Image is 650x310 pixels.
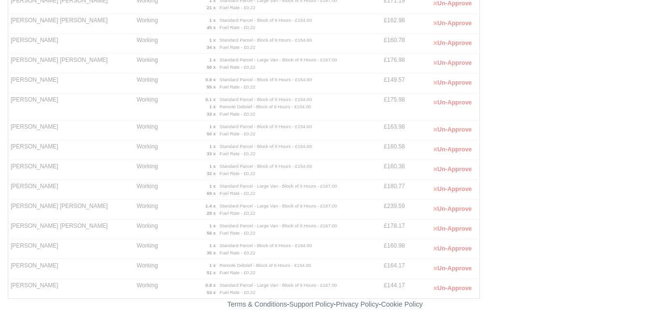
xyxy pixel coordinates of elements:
[134,93,167,120] td: Working
[219,25,255,30] small: Fuel Rate - £0.22
[602,264,650,310] iframe: Chat Widget
[219,64,255,70] small: Fuel Rate - £0.22
[219,17,312,23] small: Standard Parcel - Block of 9 Hours - £154.00
[361,120,407,140] td: £163.98
[8,140,134,160] td: [PERSON_NAME]
[209,57,216,62] strong: 1 x
[134,54,167,74] td: Working
[219,210,255,216] small: Fuel Rate - £0.22
[361,200,407,220] td: £239.59
[8,200,134,220] td: [PERSON_NAME] [PERSON_NAME]
[207,171,216,176] strong: 32 x
[219,230,255,236] small: Fuel Rate - £0.22
[209,163,216,169] strong: 1 x
[8,239,134,259] td: [PERSON_NAME]
[205,97,216,102] strong: 0.1 x
[134,220,167,239] td: Working
[219,5,255,10] small: Fuel Rate - £0.22
[361,279,407,299] td: £144.17
[428,281,477,295] button: Un-Approve
[209,17,216,23] strong: 1 x
[219,290,255,295] small: Fuel Rate - £0.22
[219,183,337,189] small: Standard Parcel - Large Van - Block of 9 Hours - £167.00
[207,210,216,216] strong: 29 x
[207,290,216,295] strong: 53 x
[209,263,216,268] strong: 1 x
[219,243,312,248] small: Standard Parcel - Block of 9 Hours - £154.00
[8,120,134,140] td: [PERSON_NAME]
[219,111,255,117] small: Fuel Rate - £0.22
[8,160,134,180] td: [PERSON_NAME]
[207,131,216,136] strong: 50 x
[219,57,337,62] small: Standard Parcel - Large Van - Block of 9 Hours - £167.00
[361,54,407,74] td: £176.98
[219,250,255,255] small: Fuel Rate - £0.22
[428,76,477,90] button: Un-Approve
[134,259,167,279] td: Working
[209,243,216,248] strong: 1 x
[134,140,167,160] td: Working
[8,54,134,74] td: [PERSON_NAME] [PERSON_NAME]
[207,191,216,196] strong: 69 x
[219,270,255,275] small: Fuel Rate - £0.22
[361,74,407,93] td: £149.57
[219,124,312,129] small: Standard Parcel - Block of 9 Hours - £154.00
[361,220,407,239] td: £178.17
[428,16,477,30] button: Un-Approve
[289,300,334,308] a: Support Policy
[8,34,134,54] td: [PERSON_NAME]
[207,111,216,117] strong: 33 x
[219,97,312,102] small: Standard Parcel - Block of 9 Hours - £154.00
[361,93,407,120] td: £175.98
[8,14,134,34] td: [PERSON_NAME] [PERSON_NAME]
[205,203,216,208] strong: 1.4 x
[381,300,422,308] a: Cookie Policy
[428,143,477,157] button: Un-Approve
[219,104,311,109] small: Remote Debrief - Block of 9 Hours - £154.00
[227,300,287,308] a: Terms & Conditions
[209,183,216,189] strong: 1 x
[219,191,255,196] small: Fuel Rate - £0.22
[428,202,477,216] button: Un-Approve
[207,84,216,89] strong: 55 x
[428,36,477,50] button: Un-Approve
[361,160,407,180] td: £160.38
[428,96,477,110] button: Un-Approve
[219,37,312,43] small: Standard Parcel - Block of 9 Hours - £154.00
[8,74,134,93] td: [PERSON_NAME]
[8,180,134,200] td: [PERSON_NAME]
[209,104,216,109] strong: 1 x
[219,203,337,208] small: Standard Parcel - Large Van - Block of 9 Hours - £167.00
[134,34,167,54] td: Working
[207,270,216,275] strong: 51 x
[207,230,216,236] strong: 56 x
[361,140,407,160] td: £160.58
[209,37,216,43] strong: 1 x
[134,74,167,93] td: Working
[8,279,134,299] td: [PERSON_NAME]
[134,239,167,259] td: Working
[209,144,216,149] strong: 1 x
[205,77,216,82] strong: 0.9 x
[134,14,167,34] td: Working
[134,200,167,220] td: Working
[428,182,477,196] button: Un-Approve
[205,282,216,288] strong: 0.8 x
[207,151,216,156] strong: 33 x
[209,223,216,228] strong: 1 x
[207,25,216,30] strong: 45 x
[336,300,379,308] a: Privacy Policy
[219,163,312,169] small: Standard Parcel - Block of 9 Hours - £154.00
[207,250,216,255] strong: 35 x
[361,239,407,259] td: £160.98
[8,259,134,279] td: [PERSON_NAME]
[134,120,167,140] td: Working
[428,262,477,276] button: Un-Approve
[219,44,255,50] small: Fuel Rate - £0.22
[207,5,216,10] strong: 21 x
[134,160,167,180] td: Working
[219,171,255,176] small: Fuel Rate - £0.22
[361,180,407,200] td: £180.77
[8,220,134,239] td: [PERSON_NAME] [PERSON_NAME]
